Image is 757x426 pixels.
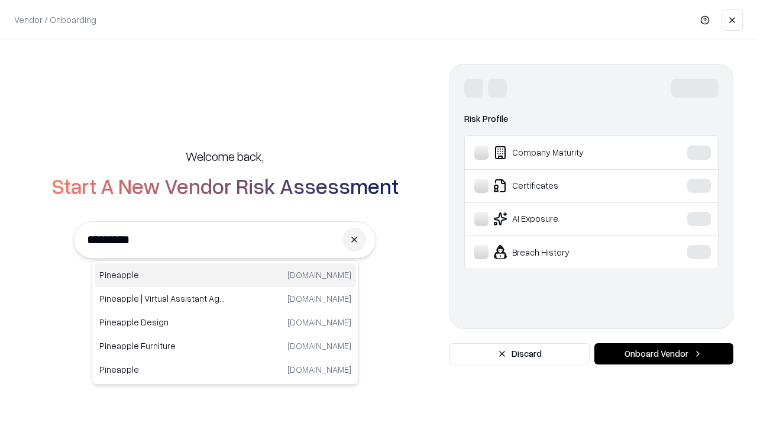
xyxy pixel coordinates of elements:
[99,316,225,328] p: Pineapple Design
[287,269,351,281] p: [DOMAIN_NAME]
[449,343,590,364] button: Discard
[287,340,351,352] p: [DOMAIN_NAME]
[287,316,351,328] p: [DOMAIN_NAME]
[474,212,651,226] div: AI Exposure
[474,146,651,160] div: Company Maturity
[287,363,351,376] p: [DOMAIN_NAME]
[99,292,225,305] p: Pineapple | Virtual Assistant Agency
[92,260,359,385] div: Suggestions
[186,148,264,164] h5: Welcome back,
[594,343,733,364] button: Onboard Vendor
[14,14,96,26] p: Vendor / Onboarding
[474,245,651,259] div: Breach History
[99,363,225,376] p: Pineapple
[287,292,351,305] p: [DOMAIN_NAME]
[51,174,399,198] h2: Start A New Vendor Risk Assessment
[464,112,719,126] div: Risk Profile
[99,340,225,352] p: Pineapple Furniture
[474,179,651,193] div: Certificates
[99,269,225,281] p: Pineapple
